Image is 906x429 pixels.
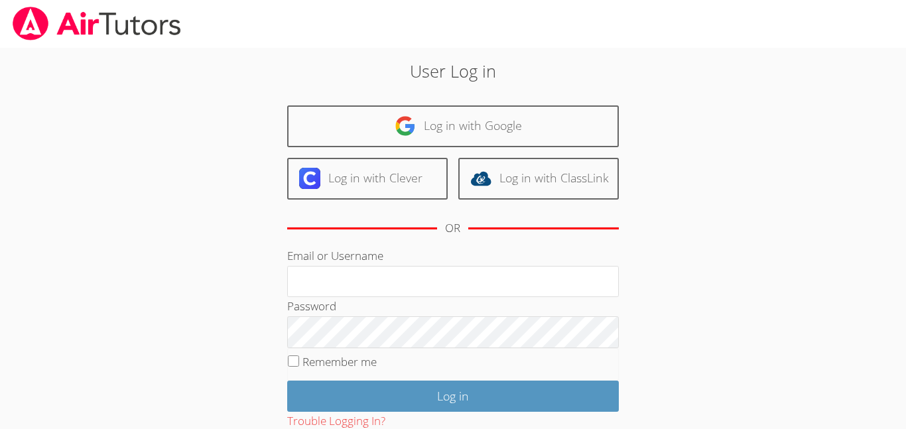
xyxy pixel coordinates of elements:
h2: User Log in [208,58,698,84]
img: google-logo-50288ca7cdecda66e5e0955fdab243c47b7ad437acaf1139b6f446037453330a.svg [395,115,416,137]
div: OR [445,219,460,238]
a: Log in with Google [287,105,619,147]
a: Log in with Clever [287,158,448,200]
input: Log in [287,381,619,412]
img: airtutors_banner-c4298cdbf04f3fff15de1276eac7730deb9818008684d7c2e4769d2f7ddbe033.png [11,7,182,40]
img: classlink-logo-d6bb404cc1216ec64c9a2012d9dc4662098be43eaf13dc465df04b49fa7ab582.svg [470,168,491,189]
label: Email or Username [287,248,383,263]
label: Remember me [302,354,377,369]
img: clever-logo-6eab21bc6e7a338710f1a6ff85c0baf02591cd810cc4098c63d3a4b26e2feb20.svg [299,168,320,189]
a: Log in with ClassLink [458,158,619,200]
label: Password [287,298,336,314]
